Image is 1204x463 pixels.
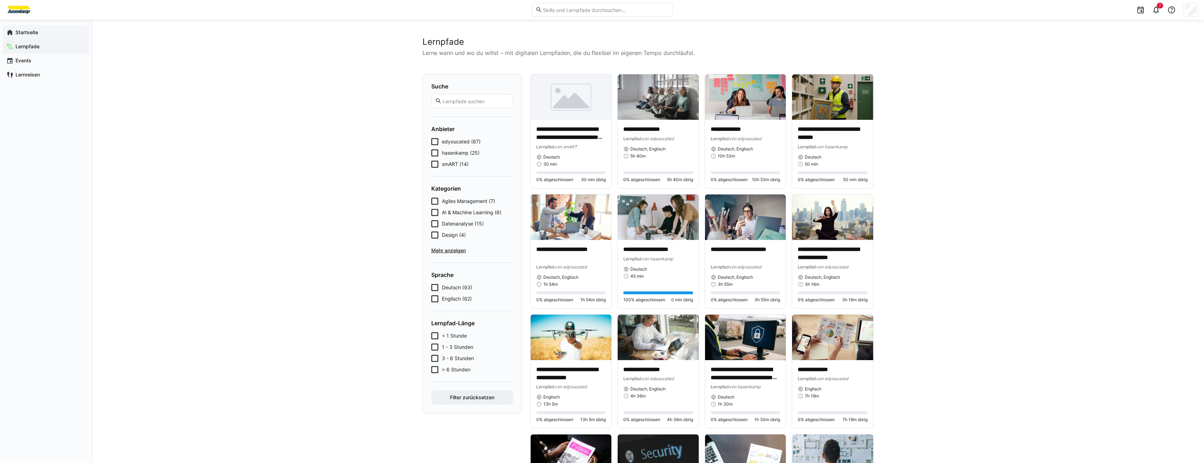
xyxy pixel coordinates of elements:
[536,417,573,422] span: 0% abgeschlossen
[718,401,733,407] span: 1h 30m
[711,264,729,270] span: Lernpfad
[623,256,642,261] span: Lernpfad
[442,295,472,302] span: Englisch (82)
[623,417,660,422] span: 0% abgeschlossen
[630,393,646,399] span: 4h 36m
[816,144,847,149] span: von hasenkamp
[711,384,729,389] span: Lernpfad
[442,366,470,373] span: > 6 Stunden
[536,384,555,389] span: Lernpfad
[442,149,480,156] span: hasenkamp (25)
[442,355,474,362] span: 3 - 6 Stunden
[630,146,666,152] span: Deutsch, Englisch
[543,401,558,407] span: 13h 5m
[442,284,472,291] span: Deutsch (93)
[555,144,577,149] span: von smART
[718,394,734,400] span: Deutsch
[531,195,612,240] img: image
[431,271,513,278] h4: Sprache
[442,332,467,339] span: < 1 Stunde
[754,417,780,422] span: 1h 30m übrig
[431,83,513,90] h4: Suche
[805,386,821,392] span: Englisch
[729,136,761,141] span: von edyoucated
[718,153,735,159] span: 10h 53m
[630,386,666,392] span: Deutsch, Englisch
[431,247,513,254] span: Mehr anzeigen
[705,74,786,120] img: image
[842,297,868,303] span: 3h 16m übrig
[542,7,668,13] input: Skills und Lernpfade durchsuchen…
[805,282,819,287] span: 3h 16m
[543,282,558,287] span: 1h 54m
[729,264,761,270] span: von edyoucated
[449,394,495,401] span: Filter zurücksetzen
[580,417,606,422] span: 13h 5m übrig
[711,297,748,303] span: 0% abgeschlossen
[623,376,642,381] span: Lernpfad
[752,177,780,183] span: 10h 53m übrig
[431,125,513,132] h4: Anbieter
[543,274,579,280] span: Deutsch, Englisch
[442,220,484,227] span: Datenanalyse (15)
[711,136,729,141] span: Lernpfad
[431,390,513,405] button: Filter zurücksetzen
[555,384,587,389] span: von edyoucated
[667,417,693,422] span: 4h 36m übrig
[798,177,835,183] span: 0% abgeschlossen
[531,74,612,120] img: image
[792,195,873,240] img: image
[729,384,760,389] span: von hasenkamp
[618,74,699,120] img: image
[431,185,513,192] h4: Kategorien
[580,297,606,303] span: 1h 54m übrig
[623,177,660,183] span: 0% abgeschlossen
[442,98,509,104] input: Lernpfade suchen
[671,297,693,303] span: 0 min übrig
[531,315,612,360] img: image
[718,274,753,280] span: Deutsch, Englisch
[805,161,818,167] span: 50 min
[431,320,513,327] h4: Lernpfad-Länge
[798,264,816,270] span: Lernpfad
[798,376,816,381] span: Lernpfad
[618,315,699,360] img: image
[581,177,606,183] span: 30 min übrig
[618,195,699,240] img: image
[805,393,819,399] span: 7h 19m
[805,274,840,280] span: Deutsch, Englisch
[555,264,587,270] span: von edyoucated
[442,198,495,205] span: Agiles Management (7)
[442,209,501,216] span: AI & Machine Learning (6)
[667,177,693,183] span: 5h 40m übrig
[705,195,786,240] img: image
[842,417,868,422] span: 7h 19m übrig
[816,264,848,270] span: von edyoucated
[792,74,873,120] img: image
[630,266,647,272] span: Deutsch
[798,417,835,422] span: 0% abgeschlossen
[630,273,644,279] span: 45 min
[705,315,786,360] img: image
[718,146,753,152] span: Deutsch, Englisch
[718,282,733,287] span: 3h 55m
[422,37,873,47] h2: Lernpfade
[642,256,673,261] span: von hasenkamp
[536,264,555,270] span: Lernpfad
[442,138,481,145] span: edyoucated (87)
[798,144,816,149] span: Lernpfad
[623,297,665,303] span: 100% abgeschlossen
[843,177,868,183] span: 50 min übrig
[792,315,873,360] img: image
[630,153,646,159] span: 5h 40m
[816,376,848,381] span: von edyoucated
[442,344,473,351] span: 1 - 3 Stunden
[422,49,873,57] p: Lerne wann und wo du willst – mit digitalen Lernpfaden, die du flexibel im eigenen Tempo durchläu...
[543,154,560,160] span: Deutsch
[754,297,780,303] span: 3h 55m übrig
[805,154,821,160] span: Deutsch
[543,394,560,400] span: Englisch
[711,177,748,183] span: 0% abgeschlossen
[536,297,573,303] span: 0% abgeschlossen
[536,144,555,149] span: Lernpfad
